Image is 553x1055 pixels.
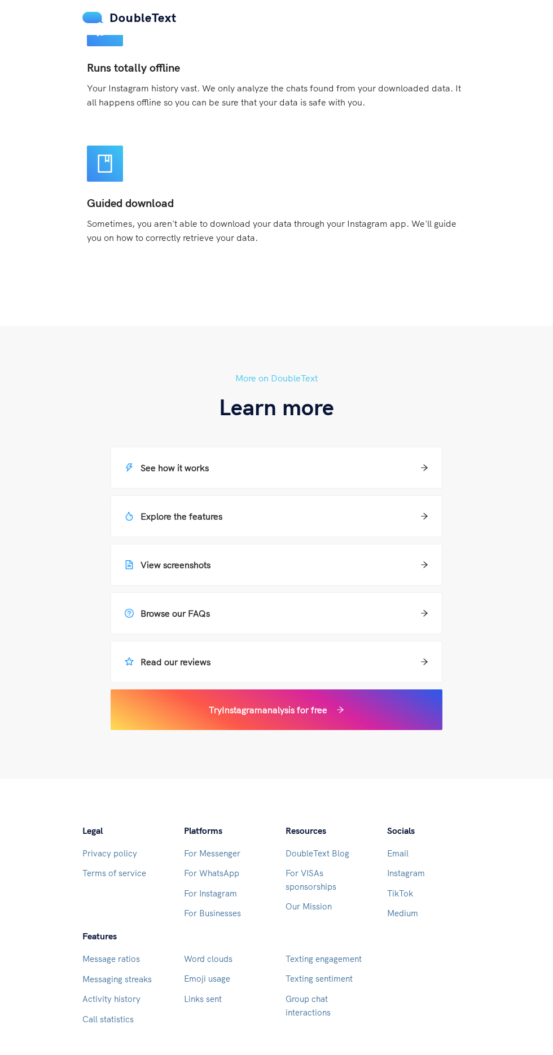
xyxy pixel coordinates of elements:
span: book [96,155,114,173]
span: Legal [82,825,103,836]
span: DoubleText [109,10,177,25]
a: Email [387,848,409,859]
a: Group chat interactions [286,994,331,1018]
img: mS3x8y1f88AAAAABJRU5ErkJggg== [82,12,104,23]
a: For Businesses [184,908,241,918]
h5: View screenshots [125,558,210,572]
span: arrow-right [420,561,428,569]
span: fire [125,512,134,521]
h5: Read our reviews [125,655,210,669]
span: Features [82,930,117,942]
h5: Try Instagram analysis for free [209,703,327,716]
a: Our Mission [286,901,332,912]
span: thunderbolt [125,463,134,472]
a: TryInstagramanalysis for free [111,689,442,730]
span: star [125,657,134,666]
a: Activity history [82,994,141,1004]
a: Texting sentiment [286,973,353,984]
b: Guided download [87,196,174,210]
h3: Learn more [107,393,446,421]
h5: Browse our FAQs [125,606,210,620]
a: Privacy policy [82,848,137,859]
a: Browse our FAQs [111,592,442,634]
span: arrow-right [420,512,428,520]
span: question-circle [125,609,134,618]
span: Your Instagram history vast. We only analyze the chats found from your downloaded data. It all ha... [87,82,461,108]
a: Medium [387,908,418,918]
span: arrow-right [420,609,428,617]
span: file-image [125,560,134,569]
span: Resources [286,825,326,836]
a: DoubleText [82,10,177,25]
a: Terms of service [82,868,146,878]
span: Sometimes, you aren't able to download your data through your Instagram app. We'll guide you on h... [87,218,457,243]
a: TikTok [387,888,413,899]
a: DoubleText Blog [286,848,349,859]
a: Word clouds [184,953,232,964]
a: Messaging streaks [82,974,152,984]
span: Socials [387,825,415,836]
a: For Messenger [184,848,240,859]
a: Emoji usage [184,973,230,984]
span: arrow-right [420,464,428,472]
a: For WhatsApp [184,868,239,878]
span: arrow-right [336,706,344,714]
span: arrow-right [420,658,428,666]
a: Instagram [387,868,425,878]
b: Runs totally offline [87,60,180,74]
a: Explore the features [111,495,442,537]
h5: Explore the features [125,509,222,523]
span: Platforms [184,825,222,836]
a: Texting engagement [286,953,362,964]
a: For Instagram [184,888,237,899]
a: For VISAs sponsorships [286,868,336,892]
h5: More on DoubleText [107,371,446,385]
a: View screenshots [111,544,442,586]
a: See how it works [111,447,442,489]
a: Read our reviews [111,641,442,683]
a: Message ratios [82,953,140,964]
a: Links sent [184,994,222,1004]
a: Call statistics [82,1014,134,1025]
h5: See how it works [125,461,209,474]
